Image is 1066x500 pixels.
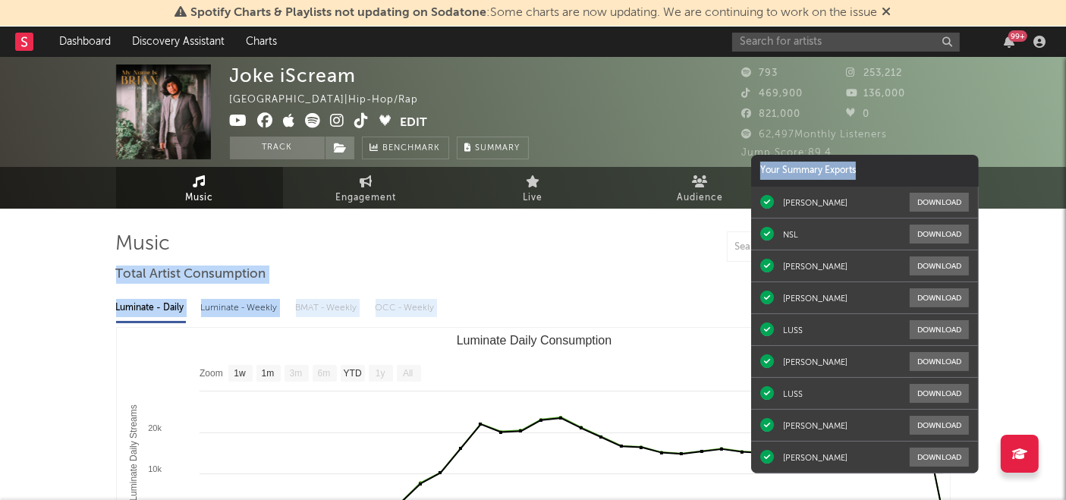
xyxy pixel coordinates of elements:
span: 0 [846,109,869,119]
span: Benchmark [383,140,441,158]
a: Music [116,167,283,209]
button: Download [910,320,969,339]
text: 6m [317,369,330,379]
a: Audience [617,167,784,209]
text: Luminate Daily Consumption [456,334,612,347]
text: 3m [289,369,302,379]
div: LUSS [783,388,803,399]
span: : Some charts are now updating. We are continuing to work on the issue [191,7,878,19]
a: Discovery Assistant [121,27,235,57]
span: Summary [476,144,520,153]
text: All [403,369,413,379]
text: Zoom [200,369,223,379]
span: 62,497 Monthly Listeners [742,130,888,140]
text: 10k [148,464,162,473]
div: LUSS [783,325,803,335]
div: 99 + [1008,30,1027,42]
button: Download [910,288,969,307]
div: Your Summary Exports [751,155,979,187]
button: 99+ [1004,36,1014,48]
text: 1w [234,369,246,379]
span: Live [524,189,543,207]
span: Total Artist Consumption [116,266,266,284]
button: Download [910,416,969,435]
span: 136,000 [846,89,905,99]
text: 20k [148,423,162,432]
div: [GEOGRAPHIC_DATA] | Hip-Hop/Rap [230,91,436,109]
a: Engagement [283,167,450,209]
a: Live [450,167,617,209]
a: Charts [235,27,288,57]
span: Engagement [336,189,397,207]
div: [PERSON_NAME] [783,420,847,431]
div: [PERSON_NAME] [783,261,847,272]
input: Search by song name or URL [728,241,888,253]
div: Luminate - Daily [116,295,186,321]
span: 821,000 [742,109,801,119]
input: Search for artists [732,33,960,52]
button: Download [910,384,969,403]
text: 1m [261,369,274,379]
span: Audience [677,189,723,207]
div: NSL [783,229,798,240]
a: Dashboard [49,27,121,57]
span: Spotify Charts & Playlists not updating on Sodatone [191,7,487,19]
button: Download [910,225,969,244]
text: YTD [343,369,361,379]
span: Jump Score: 89.4 [742,148,832,158]
span: 253,212 [846,68,902,78]
button: Track [230,137,325,159]
div: Luminate - Weekly [201,295,281,321]
div: [PERSON_NAME] [783,452,847,463]
button: Edit [401,113,428,132]
span: Music [185,189,213,207]
button: Download [910,256,969,275]
button: Download [910,352,969,371]
div: [PERSON_NAME] [783,197,847,208]
div: Joke iScream [230,64,357,86]
a: Benchmark [362,137,449,159]
span: 469,900 [742,89,803,99]
div: [PERSON_NAME] [783,293,847,303]
button: Download [910,448,969,467]
button: Summary [457,137,529,159]
text: 1y [375,369,385,379]
div: [PERSON_NAME] [783,357,847,367]
span: 793 [742,68,778,78]
button: Download [910,193,969,212]
span: Dismiss [882,7,891,19]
